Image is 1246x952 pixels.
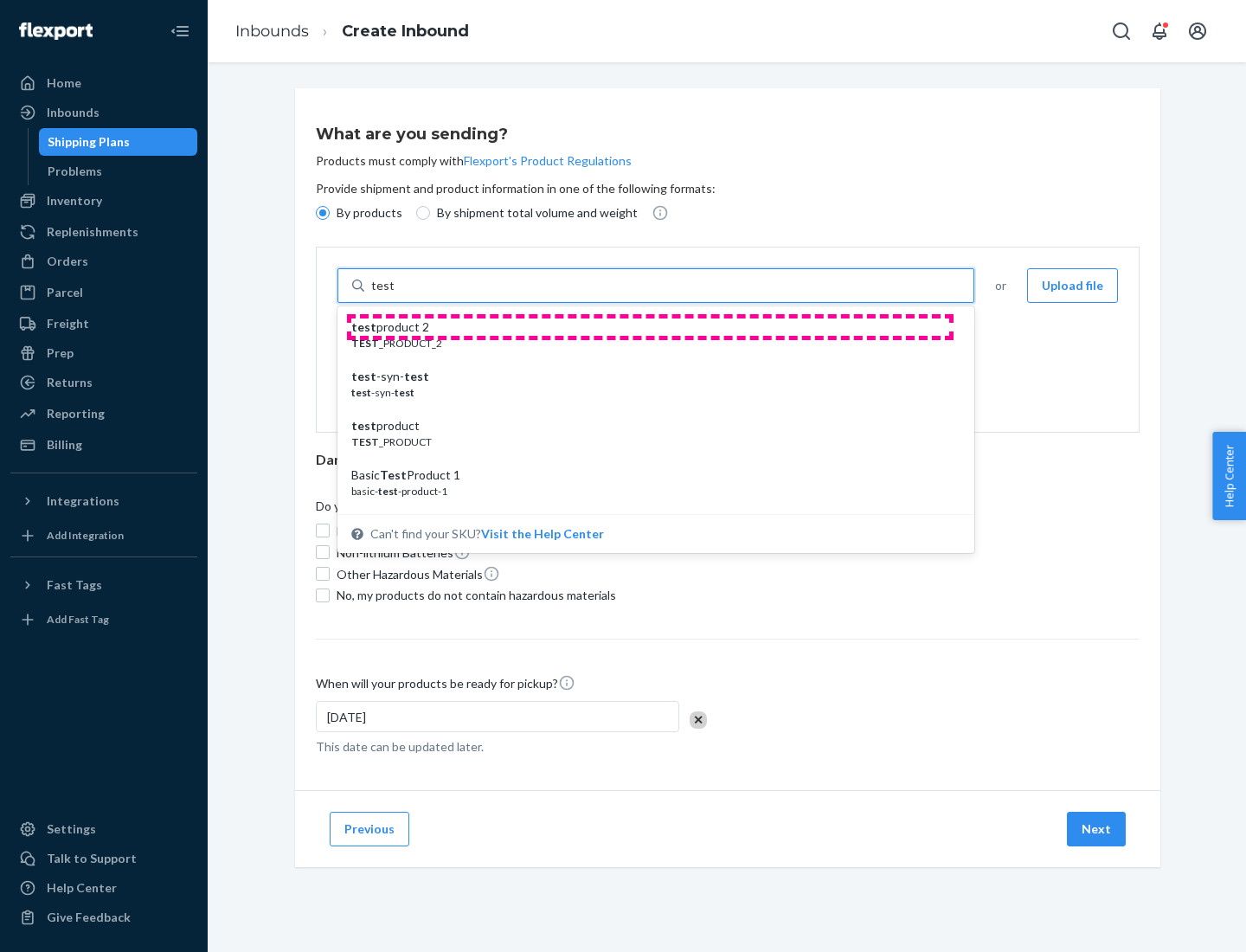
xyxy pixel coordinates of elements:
div: _PRODUCT [351,434,947,449]
div: Fast Tags [47,576,102,594]
button: Next [1067,812,1126,846]
ol: breadcrumbs [222,6,483,57]
button: Previous [330,812,409,846]
button: Close Navigation [163,14,197,48]
a: Shipping Plans [39,128,198,156]
img: Flexport logo [19,23,93,40]
a: Parcel [10,279,197,306]
button: Fast Tags [10,571,197,599]
button: Upload file [1027,268,1118,303]
a: Prep [10,339,197,367]
em: TEST [351,337,379,350]
div: Integrations [47,492,119,510]
p: By shipment total volume and weight [437,204,638,222]
div: _PRODUCT_2 [351,336,947,351]
p: Provide shipment and product information in one of the following formats: [316,180,1140,197]
button: Open account menu [1180,14,1215,48]
div: Add Fast Tag [47,612,109,627]
em: Test [380,467,407,482]
a: Add Integration [10,522,197,550]
a: Problems [39,158,198,185]
a: Settings [10,815,197,843]
div: Talk to Support [47,850,137,867]
button: Give Feedback [10,904,197,931]
h3: What are you sending? [316,123,508,145]
a: Talk to Support [10,845,197,872]
div: Billing [47,436,82,453]
a: Create Inbound [342,22,469,41]
input: No, my products do not contain hazardous materials [316,589,330,602]
div: Shipping Plans [48,133,130,151]
a: Inbounds [235,22,309,41]
div: Orders [47,253,88,270]
div: Returns [47,374,93,391]
span: When will your products be ready for pickup? [316,674,575,699]
span: or [995,277,1006,294]
button: Integrations [10,487,197,515]
span: Can't find your SKU? [370,525,604,543]
a: Help Center [10,874,197,902]
p: This date can be updated later. [316,738,717,756]
div: [DATE] [316,701,679,732]
a: Freight [10,310,197,338]
button: Help Center [1212,432,1246,520]
button: Open Search Box [1104,14,1139,48]
input: Lithium Batteries [316,524,330,537]
span: Other Hazardous Materials [337,565,616,583]
div: basic- -product-1 [351,484,947,499]
div: Dangerous Goods [316,450,1140,470]
a: Orders [10,248,197,275]
button: testproduct 2TEST_PRODUCT_2test-syn-testtest-syn-testtestproductTEST_PRODUCTBasicTestProduct 1bas... [481,525,604,543]
em: test [378,485,398,498]
input: testproduct 2TEST_PRODUCT_2test-syn-testtest-syn-testtestproductTEST_PRODUCTBasicTestProduct 1bas... [371,277,394,294]
div: product [351,417,947,434]
div: Reporting [47,405,105,422]
a: Reporting [10,400,197,428]
input: Other Hazardous Materials [316,567,330,581]
input: Non-lithium Batteries [316,545,330,559]
a: Inbounds [10,99,197,126]
div: Basic Product 1 [351,466,947,484]
div: Help Center [47,879,117,897]
div: Freight [47,315,89,332]
span: Lithium Batteries [337,522,616,540]
a: Replenishments [10,218,197,246]
div: Inventory [47,192,102,209]
p: By products [337,204,402,222]
span: Do your products contain any of the following? [316,498,568,522]
div: Replenishments [47,223,138,241]
div: Parcel [47,284,83,301]
div: Inbounds [47,104,100,121]
em: test [351,369,376,383]
em: test [395,386,414,399]
input: By shipment total volume and weight [416,206,430,220]
p: Products must comply with [316,152,632,170]
div: Give Feedback [47,909,131,926]
em: test [351,418,376,433]
a: Add Fast Tag [10,606,197,634]
em: test [351,319,376,334]
div: Prep [47,344,74,362]
em: TEST [351,435,379,448]
div: product 2 [351,318,947,336]
span: Non-lithium Batteries [337,544,616,562]
a: Returns [10,369,197,396]
div: -syn- [351,385,947,400]
div: Home [47,74,81,92]
div: Settings [47,820,96,838]
input: By products [316,206,330,220]
button: Open notifications [1142,14,1177,48]
div: Add Integration [47,528,124,543]
a: Home [10,69,197,97]
em: test [404,369,429,383]
span: No, my products do not contain hazardous materials [337,587,616,604]
a: Inventory [10,187,197,215]
em: test [351,386,371,399]
button: Flexport's Product Regulations [464,152,632,170]
a: Billing [10,431,197,459]
div: -syn- [351,368,947,385]
div: Problems [48,163,102,180]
